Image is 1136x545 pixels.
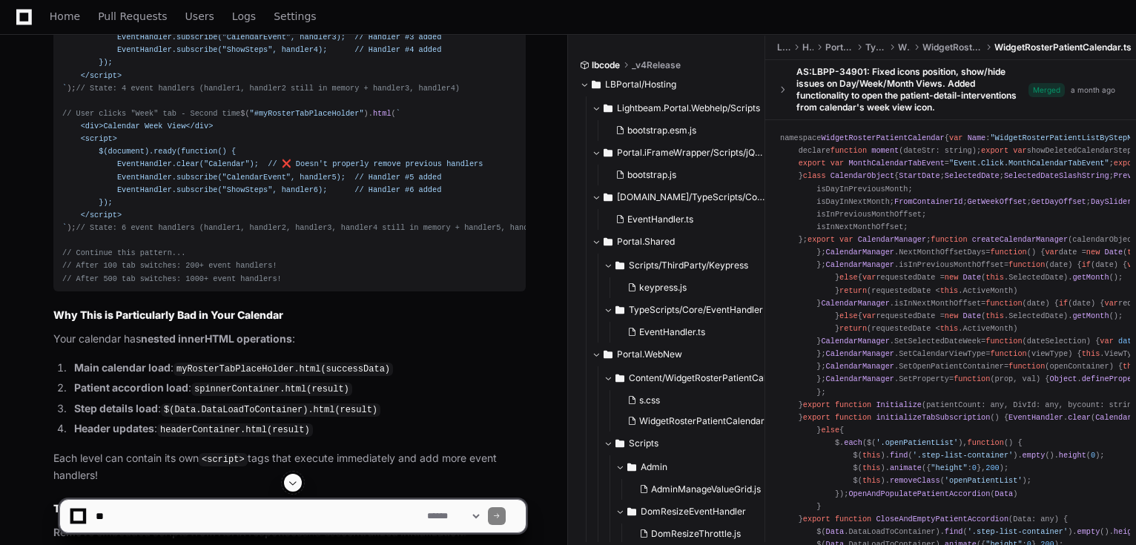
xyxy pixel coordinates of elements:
[821,133,944,142] span: WidgetRosterPatientCalendar
[865,42,886,53] span: TypeScripts
[981,146,1008,155] span: export
[76,223,552,232] span: // State: 6 event handlers (handler1, handler2, handler3, handler4 still in memory + handler5, ha...
[157,423,313,437] code: headerContainer.html(result)
[629,372,778,384] span: Content/WidgetRosterPatientCalendarStyle
[876,400,922,409] span: Initialize
[825,42,853,53] span: Portal.WebNew
[1027,337,1086,346] span: dateSelection
[50,12,80,21] span: Home
[232,12,256,21] span: Logs
[592,343,766,366] button: Portal.WebNew
[615,257,624,274] svg: Directory
[1031,197,1086,206] span: GetDayOffset
[949,159,1109,168] span: "Event.Click.MonthCalendarTabEvent"
[1050,374,1077,383] span: Object
[615,455,778,479] button: Admin
[898,42,911,53] span: Widgets
[1004,171,1109,180] span: SelectedDateSlashString
[1008,260,1045,269] span: function
[968,197,1027,206] span: GetWeekOffset
[1031,349,1068,358] span: viewType
[199,453,248,466] code: <script>
[985,337,1022,346] span: function
[894,299,981,308] span: isInNextMonthOffset
[62,248,185,257] span: // Continue this pattern...
[985,273,1004,282] span: this
[945,273,958,282] span: new
[621,411,780,432] button: WidgetRosterPatientCalendar.css
[161,403,380,417] code: $(Data.DataLoadToContainer).html(result)
[617,147,766,159] span: Portal.iFrameWrapper/Scripts/jQuery
[890,463,922,472] span: animate
[62,274,282,283] span: // After 500 tab switches: 1000+ event handlers!
[70,400,526,418] li: :
[990,349,1026,358] span: function
[940,286,959,295] span: this
[1100,337,1113,346] span: var
[604,99,612,117] svg: Directory
[629,304,763,316] span: TypeScripts/Core/EventHandler
[639,282,687,294] span: keypress.js
[826,374,894,383] span: CalendarManager
[641,461,667,473] span: Admin
[821,337,889,346] span: CalendarManager
[627,169,676,181] span: bootstrap.js
[945,311,958,320] span: new
[848,159,944,168] span: MonthCalendarTabEvent
[604,366,778,390] button: Content/WidgetRosterPatientCalendarStyle
[995,374,1036,383] span: prop, val
[185,12,214,21] span: Users
[808,235,835,244] span: export
[826,260,894,269] span: CalendarManager
[830,159,844,168] span: var
[1086,248,1100,257] span: new
[74,381,188,394] strong: Patient accordion load
[890,451,908,460] span: find
[985,463,999,472] span: 200
[1008,413,1063,422] span: EventHandler
[76,84,460,93] span: // State: 4 event handlers (handler1, handler2 still in memory + handler3, handler4)
[610,209,757,230] button: EventHandler.ts
[835,400,871,409] span: function
[803,413,830,422] span: export
[604,144,612,162] svg: Directory
[605,79,676,90] span: LBPortal/Hosting
[1027,299,1046,308] span: date
[1059,299,1068,308] span: if
[62,109,240,118] span: // User clicks "Week" tab - Second time
[777,42,790,53] span: LBPortal
[592,185,766,209] button: [DOMAIN_NAME]/TypeScripts/Core/EventHandler
[821,299,889,308] span: CalendarManager
[862,273,876,282] span: var
[844,438,862,447] span: each
[1104,248,1123,257] span: Date
[830,171,894,180] span: CalendarObject
[604,298,766,322] button: TypeScripts/Core/EventHandler
[53,331,526,348] p: Your calendar has :
[615,435,624,452] svg: Directory
[962,324,1013,333] span: ActiveMonth
[592,59,620,71] span: lbcode
[894,337,981,346] span: SetSelectedDateWeek
[876,438,958,447] span: '.openPatientList'
[949,133,962,142] span: var
[74,422,154,435] strong: Header updates
[985,311,1004,320] span: this
[968,438,1004,447] span: function
[621,277,757,298] button: keypress.js
[592,141,766,165] button: Portal.iFrameWrapper/Scripts/jQuery
[962,286,1013,295] span: ActiveMonth
[821,426,839,435] span: else
[858,235,926,244] span: CalendarManager
[962,311,981,320] span: Date
[1105,299,1118,308] span: var
[1050,260,1069,269] span: date
[835,413,871,422] span: function
[796,66,1028,113] div: AS:LBPP-34901: Fixed icons position, show/hide issues on Day/Week/Month Views. Added functionalit...
[627,458,636,476] svg: Directory
[922,42,983,53] span: WidgetRosterPatientCalendar
[1071,85,1115,96] div: a month ago
[839,324,867,333] span: return
[604,346,612,363] svg: Directory
[615,301,624,319] svg: Directory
